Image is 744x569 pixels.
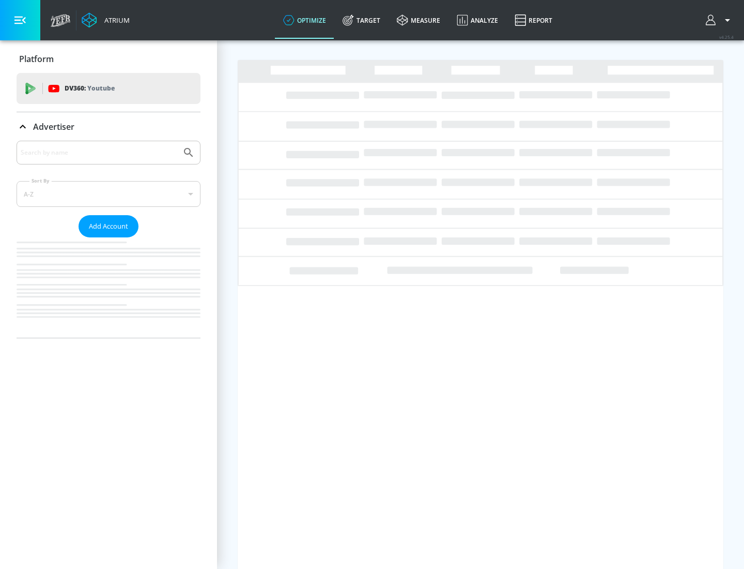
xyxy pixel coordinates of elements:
div: Advertiser [17,112,200,141]
input: Search by name [21,146,177,159]
div: DV360: Youtube [17,73,200,104]
a: Analyze [448,2,506,39]
label: Sort By [29,177,52,184]
p: DV360: [65,83,115,94]
button: Add Account [79,215,138,237]
div: Atrium [100,16,130,25]
p: Platform [19,53,54,65]
p: Advertiser [33,121,74,132]
div: Platform [17,44,200,73]
a: optimize [275,2,334,39]
span: Add Account [89,220,128,232]
p: Youtube [87,83,115,94]
a: measure [389,2,448,39]
a: Report [506,2,561,39]
a: Target [334,2,389,39]
nav: list of Advertiser [17,237,200,338]
div: A-Z [17,181,200,207]
a: Atrium [82,12,130,28]
div: Advertiser [17,141,200,338]
span: v 4.25.4 [719,34,734,40]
